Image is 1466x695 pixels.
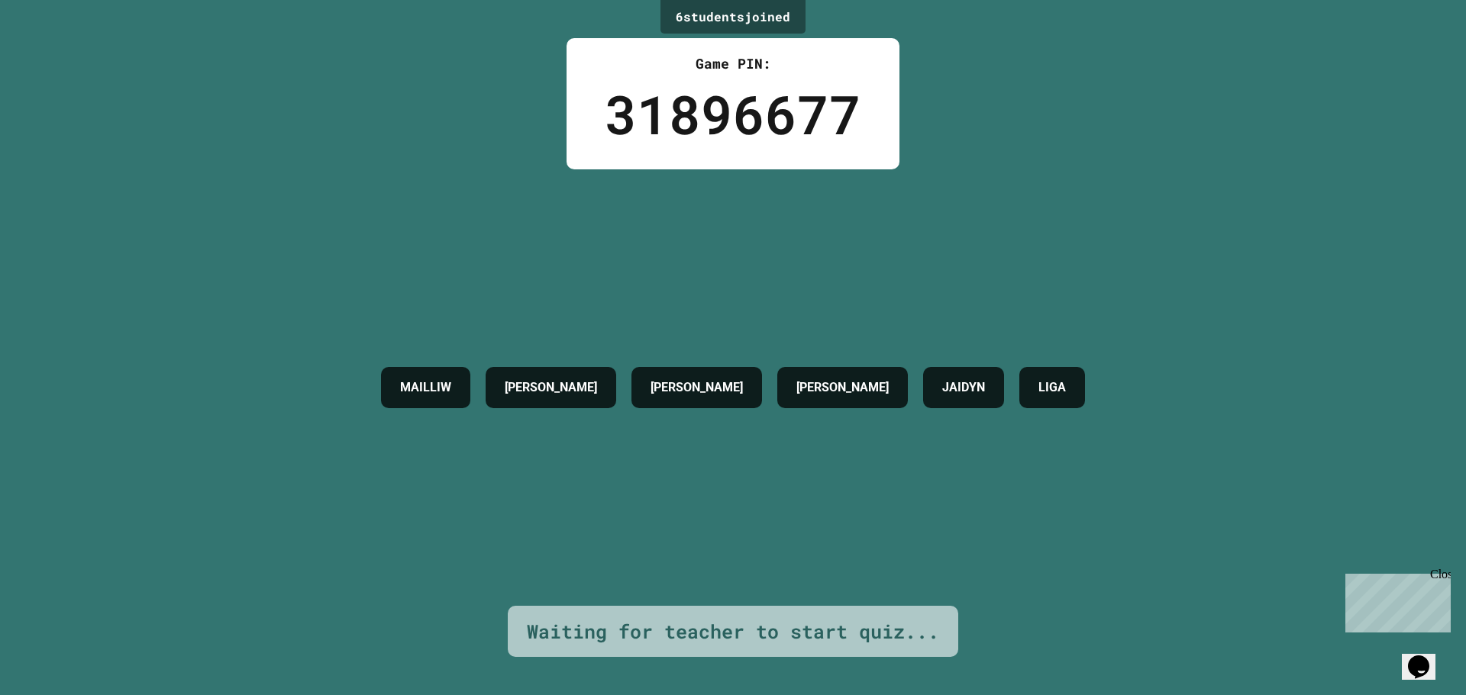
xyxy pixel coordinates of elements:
div: Waiting for teacher to start quiz... [527,617,939,646]
h4: JAIDYN [942,378,985,397]
h4: [PERSON_NAME] [651,378,743,397]
iframe: chat widget [1402,634,1451,680]
iframe: chat widget [1339,568,1451,632]
div: 31896677 [605,74,861,154]
h4: [PERSON_NAME] [796,378,889,397]
h4: [PERSON_NAME] [505,378,597,397]
div: Game PIN: [605,53,861,74]
h4: MAILLIW [400,378,451,397]
div: Chat with us now!Close [6,6,105,97]
h4: LIGA [1038,378,1066,397]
